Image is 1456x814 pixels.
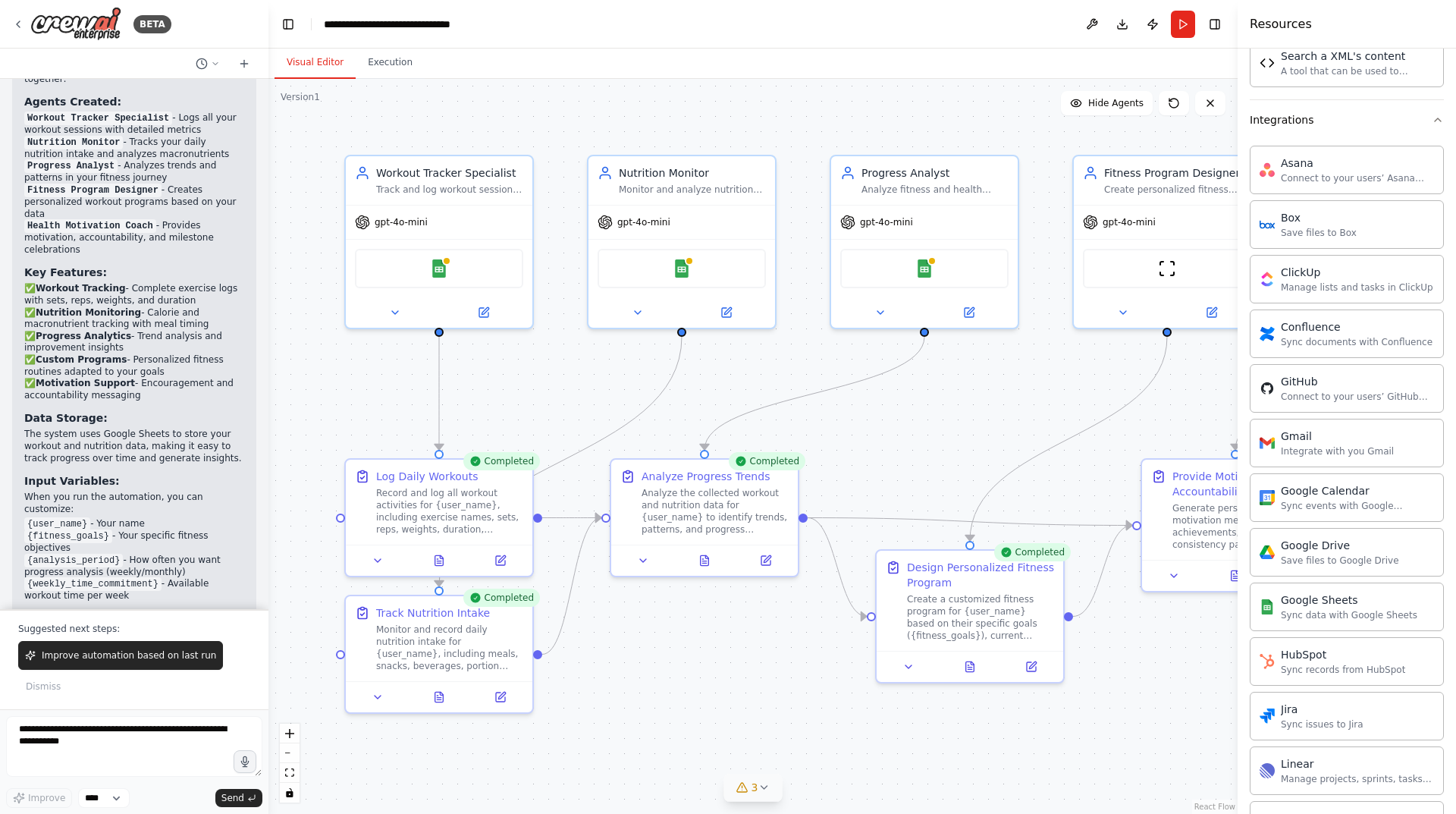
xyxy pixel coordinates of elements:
g: Edge from fcc03aa7-0590-4855-8137-8899ebe7fa58 to 7b3c70d7-96ff-41d4-be44-252f33ca0584 [431,337,447,450]
li: - How often you want progress analysis (weekly/monthly) [24,555,244,579]
div: HubSpot [1281,647,1405,662]
div: Save files to Google Drive [1281,555,1399,567]
div: GitHub [1281,374,1434,389]
img: Jira [1260,709,1275,724]
p: The system uses Google Sheets to store your workout and nutrition data, making it easy to track p... [24,429,244,464]
div: Log Daily Workouts [376,469,479,484]
code: Progress Analyst [24,159,118,173]
div: ClickUp [1281,265,1433,280]
img: ClickUp [1260,272,1275,287]
div: Asana [1281,156,1434,171]
button: Click to speak your automation idea [234,750,256,773]
strong: Workout Tracking [36,283,126,294]
div: Integrate with you Gmail [1281,445,1394,457]
div: BETA [133,15,171,33]
div: Sync events with Google Calendar [1281,500,1434,512]
div: Sync records from HubSpot [1281,664,1405,676]
img: Google Sheets [430,259,448,278]
div: Integrations [1250,112,1313,127]
button: 3 [724,774,783,802]
div: Version 1 [281,91,320,103]
button: Integrations [1250,100,1444,140]
div: Sync issues to Jira [1281,718,1363,731]
code: {analysis_period} [24,554,123,567]
div: Sync data with Google Sheets [1281,609,1417,621]
img: Asana [1260,162,1275,178]
button: Hide left sidebar [278,14,299,35]
div: Google Calendar [1281,483,1434,498]
g: Edge from c04cdce0-9278-430b-890c-bc3caffba66e to 99bc4b5a-6120-44c4-8448-8c9f4d2df18f [1073,518,1132,624]
div: Nutrition Monitor [619,165,766,181]
button: Open in side panel [1005,658,1057,676]
strong: Data Storage: [24,412,108,424]
g: Edge from b2169efc-2589-4240-9c78-bcf97d59a092 to c04cdce0-9278-430b-890c-bc3caffba66e [808,511,867,624]
strong: Key Features: [24,266,107,278]
div: Record and log all workout activities for {user_name}, including exercise names, sets, reps, weig... [376,487,523,536]
button: View output [938,658,1003,676]
span: Send [221,792,244,804]
div: Analyze the collected workout and nutrition data for {user_name} to identify trends, patterns, an... [642,487,789,536]
img: Confluence [1260,326,1275,341]
g: Edge from b2169efc-2589-4240-9c78-bcf97d59a092 to 99bc4b5a-6120-44c4-8448-8c9f4d2df18f [808,511,1132,533]
button: toggle interactivity [280,783,300,803]
g: Edge from fa9e7841-a390-4cd4-9405-1e143dd95eba to c04cdce0-9278-430b-890c-bc3caffba66e [962,337,1175,541]
button: Open in side panel [683,303,769,322]
button: Execution [356,47,425,79]
div: CompletedTrack Nutrition IntakeMonitor and record daily nutrition intake for {user_name}, includi... [344,595,534,714]
img: Linear [1260,763,1275,778]
div: CompletedLog Daily WorkoutsRecord and log all workout activities for {user_name}, including exerc... [344,458,534,577]
strong: Progress Analytics [36,331,131,341]
img: Box [1260,217,1275,232]
div: React Flow controls [280,724,300,803]
strong: Custom Programs [36,354,127,365]
button: View output [1203,567,1268,585]
div: Progress AnalystAnalyze fitness and health progress trends for {user_name}, identifying patterns ... [830,155,1019,329]
div: Analyze fitness and health progress trends for {user_name}, identifying patterns in workout perfo... [861,184,1009,196]
button: Dismiss [18,676,68,697]
button: View output [407,688,472,706]
div: Track and log workout sessions for {user_name}, recording exercise types, duration, intensity, se... [376,184,523,196]
strong: Input Variables: [24,475,120,487]
span: gpt-4o-mini [375,216,428,228]
g: Edge from f7aa0bdd-4147-4f38-965c-1e63ea15c6b5 to 6b1a10f6-2a2e-46bc-89be-953cae5b94be [431,337,689,586]
div: Save files to Box [1281,227,1357,239]
div: Completed [994,543,1071,561]
div: Connect to your users’ Asana accounts [1281,172,1434,184]
g: Edge from db009f3f-6ee2-4c24-9759-612bf5faf3a9 to b2169efc-2589-4240-9c78-bcf97d59a092 [697,337,932,450]
img: Google Sheets [915,259,934,278]
div: Search a XML's content [1281,49,1434,64]
img: Google Sheets [1260,599,1275,614]
div: Connect to your users’ GitHub accounts [1281,391,1434,403]
button: Start a new chat [232,55,256,73]
h4: Resources [1250,15,1312,33]
li: - Logs all your workout sessions with detailed metrics [24,112,244,137]
p: Suggested next steps: [18,623,250,635]
li: - Provides motivation, accountability, and milestone celebrations [24,220,244,256]
div: Fitness Program DesignerCreate personalized fitness routines and workout programs for {user_name}... [1072,155,1262,329]
div: Fitness Program Designer [1104,165,1251,181]
li: - Analyzes trends and patterns in your fitness journey [24,160,244,184]
img: HubSpot [1260,654,1275,669]
button: Open in side panel [739,552,792,570]
div: Manage projects, sprints, tasks, and bug tracking in Linear [1281,773,1434,785]
code: Health Motivation Coach [24,219,156,233]
span: Improve automation based on last run [42,649,216,662]
g: Edge from 6b1a10f6-2a2e-46bc-89be-953cae5b94be to b2169efc-2589-4240-9c78-bcf97d59a092 [542,511,601,662]
span: Improve [28,792,65,804]
button: Open in side panel [474,688,526,706]
li: - Your name [24,518,244,530]
img: XMLSearchTool [1260,55,1275,71]
div: Provide Motivation and AccountabilityGenerate personalized motivation messages, celebrate achieve... [1141,458,1330,592]
div: CompletedDesign Personalized Fitness ProgramCreate a customized fitness program for {user_name} b... [875,549,1065,684]
div: CompletedAnalyze Progress TrendsAnalyze the collected workout and nutrition data for {user_name} ... [610,458,799,577]
li: - Available workout time per week [24,578,244,602]
div: Linear [1281,756,1434,772]
li: - Your specific fitness objectives [24,530,244,555]
div: Jira [1281,702,1363,717]
strong: Motivation Support [36,378,135,388]
code: {fitness_goals} [24,530,112,543]
code: {user_name} [24,517,90,531]
div: Gmail [1281,429,1394,444]
button: fit view [280,763,300,783]
button: zoom out [280,743,300,763]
